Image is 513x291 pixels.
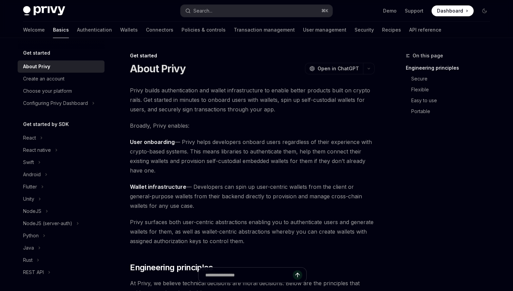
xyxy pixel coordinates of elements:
[18,60,104,73] a: About Privy
[182,22,226,38] a: Policies & controls
[18,144,104,156] button: Toggle React native section
[293,270,302,280] button: Send message
[120,22,138,38] a: Wallets
[18,230,104,242] button: Toggle Python section
[413,52,443,60] span: On this page
[409,22,441,38] a: API reference
[18,193,104,205] button: Toggle Unity section
[383,7,397,14] a: Demo
[23,75,64,83] div: Create an account
[406,95,495,106] a: Easy to use
[18,242,104,254] button: Toggle Java section
[23,183,37,191] div: Flutter
[130,52,375,59] div: Get started
[18,73,104,85] a: Create an account
[130,86,375,114] span: Privy builds authentication and wallet infrastructure to enable better products built on crypto r...
[23,219,72,228] div: NodeJS (server-auth)
[303,22,346,38] a: User management
[406,73,495,84] a: Secure
[23,244,34,252] div: Java
[18,168,104,181] button: Toggle Android section
[18,132,104,144] button: Toggle React section
[180,5,332,17] button: Open search
[53,22,69,38] a: Basics
[18,97,104,109] button: Toggle Configuring Privy Dashboard section
[77,22,112,38] a: Authentication
[23,134,36,142] div: React
[23,170,41,179] div: Android
[382,22,401,38] a: Recipes
[406,62,495,73] a: Engineering principles
[130,137,375,175] span: — Privy helps developers onboard users regardless of their experience with crypto-based systems. ...
[432,5,474,16] a: Dashboard
[23,120,69,128] h5: Get started by SDK
[146,22,173,38] a: Connectors
[23,256,33,264] div: Rust
[18,266,104,278] button: Toggle REST API section
[23,87,72,95] div: Choose your platform
[405,7,423,14] a: Support
[437,7,463,14] span: Dashboard
[23,6,65,16] img: dark logo
[23,268,44,276] div: REST API
[23,62,50,71] div: About Privy
[23,99,88,107] div: Configuring Privy Dashboard
[23,49,50,57] h5: Get started
[130,183,186,190] strong: Wallet infrastructure
[18,85,104,97] a: Choose your platform
[193,7,212,15] div: Search...
[18,181,104,193] button: Toggle Flutter section
[23,232,39,240] div: Python
[130,62,186,75] h1: About Privy
[305,63,363,74] button: Open in ChatGPT
[479,5,490,16] button: Toggle dark mode
[23,158,34,166] div: Swift
[234,22,295,38] a: Transaction management
[130,262,213,273] span: Engineering principles
[130,139,175,145] strong: User onboarding
[406,84,495,95] a: Flexible
[18,254,104,266] button: Toggle Rust section
[23,195,34,203] div: Unity
[18,156,104,168] button: Toggle Swift section
[23,207,41,215] div: NodeJS
[18,217,104,230] button: Toggle NodeJS (server-auth) section
[205,268,293,283] input: Ask a question...
[406,106,495,117] a: Portable
[23,22,45,38] a: Welcome
[18,205,104,217] button: Toggle NodeJS section
[130,121,375,130] span: Broadly, Privy enables:
[318,65,359,72] span: Open in ChatGPT
[355,22,374,38] a: Security
[23,146,51,154] div: React native
[130,217,375,246] span: Privy surfaces both user-centric abstractions enabling you to authenticate users and generate wal...
[321,8,328,14] span: ⌘ K
[130,182,375,211] span: — Developers can spin up user-centric wallets from the client or general-purpose wallets from the...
